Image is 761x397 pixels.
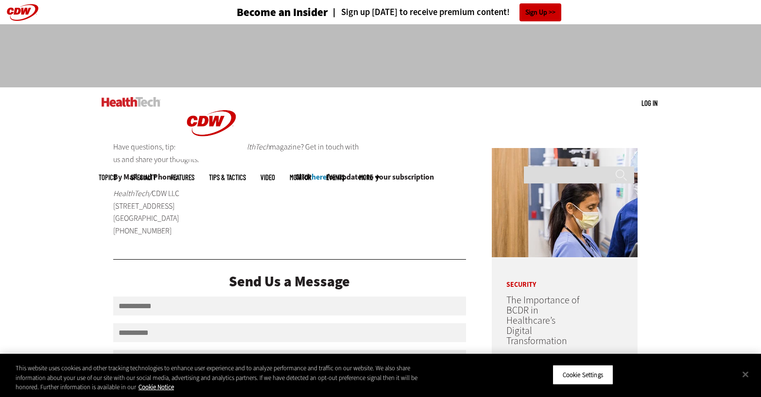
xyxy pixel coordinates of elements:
h3: Become an Insider [237,7,328,18]
p: CDW LLC [STREET_ADDRESS] [GEOGRAPHIC_DATA] [PHONE_NUMBER] [113,187,233,237]
span: Specialty [131,174,156,181]
em: HealthTech/ [113,188,152,198]
button: Cookie Settings [553,364,613,385]
iframe: advertisement [204,34,557,78]
a: Events [326,174,345,181]
a: Tips & Tactics [209,174,246,181]
a: CDW [175,151,248,162]
div: This website uses cookies and other tracking technologies to enhance user experience and to analy... [16,364,418,392]
span: More [359,174,380,181]
a: Features [171,174,194,181]
div: Send Us a Message [113,274,466,289]
p: Security [492,267,594,288]
div: User menu [641,98,657,108]
a: MonITor [290,174,311,181]
img: Home [175,87,248,159]
button: Close [735,364,756,385]
a: Become an Insider [200,7,328,18]
a: The Importance of BCDR in Healthcare’s Digital Transformation [506,294,579,347]
a: More information about your privacy [138,383,174,391]
img: Doctors reviewing tablet [492,148,638,257]
img: Home [102,97,160,107]
span: Topics [99,174,116,181]
a: Sign up [DATE] to receive premium content! [328,8,510,17]
a: Video [260,174,275,181]
a: Log in [641,99,657,107]
a: Sign Up [519,3,561,21]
